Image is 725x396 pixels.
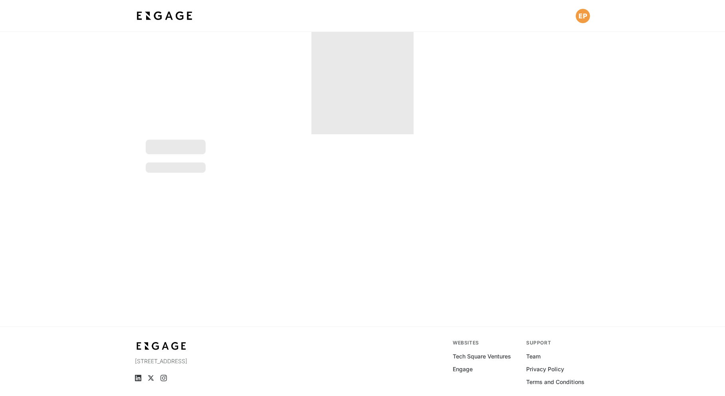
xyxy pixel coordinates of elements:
[526,340,590,346] div: Support
[135,357,273,365] p: [STREET_ADDRESS]
[135,375,141,381] a: LinkedIn
[148,375,154,381] a: X (Twitter)
[526,365,564,373] a: Privacy Policy
[160,375,167,381] a: Instagram
[453,352,511,360] a: Tech Square Ventures
[526,352,541,360] a: Team
[135,375,273,381] ul: Social media
[135,340,188,352] img: bdf1fb74-1727-4ba0-a5bd-bc74ae9fc70b.jpeg
[135,9,194,23] img: bdf1fb74-1727-4ba0-a5bd-bc74ae9fc70b.jpeg
[453,365,473,373] a: Engage
[453,340,517,346] div: Websites
[576,9,590,23] img: Profile picture of Erik Pena
[576,9,590,23] button: Open profile menu
[526,378,584,386] a: Terms and Conditions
